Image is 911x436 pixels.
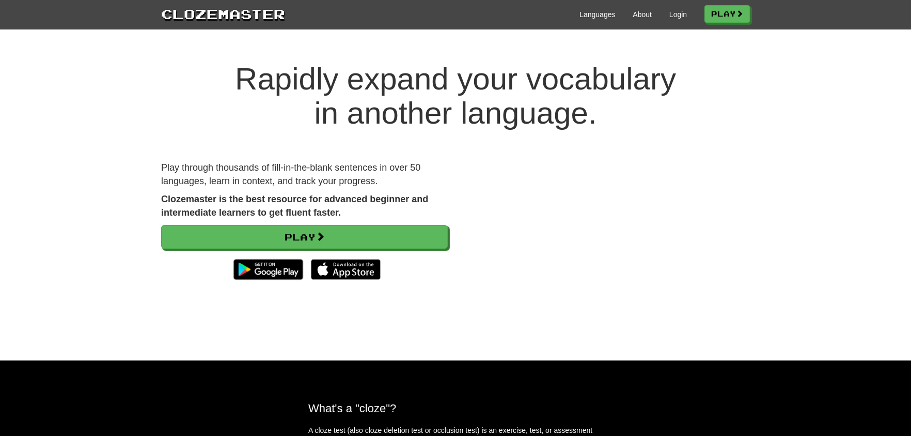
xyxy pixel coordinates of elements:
img: Download_on_the_App_Store_Badge_US-UK_135x40-25178aeef6eb6b83b96f5f2d004eda3bffbb37122de64afbaef7... [311,259,381,280]
a: Clozemaster [161,4,285,23]
a: Play [161,225,448,249]
img: Get it on Google Play [228,254,308,285]
a: About [633,9,652,20]
h2: What's a "cloze"? [308,402,603,415]
a: Languages [579,9,615,20]
a: Login [669,9,687,20]
strong: Clozemaster is the best resource for advanced beginner and intermediate learners to get fluent fa... [161,194,428,218]
p: Play through thousands of fill-in-the-blank sentences in over 50 languages, learn in context, and... [161,161,448,188]
a: Play [704,5,750,23]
